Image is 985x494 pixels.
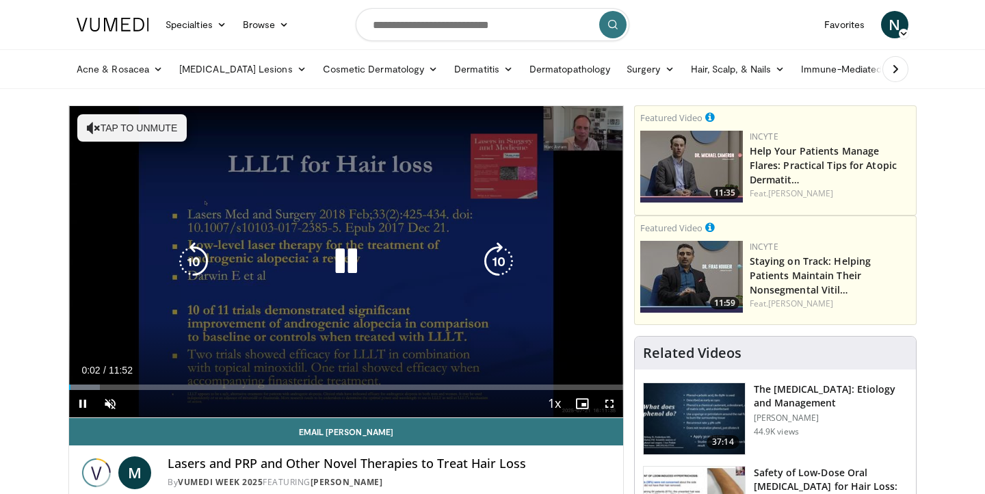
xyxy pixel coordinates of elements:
[750,255,871,296] a: Staying on Track: Helping Patients Maintain Their Nonsegmental Vitil…
[80,456,113,489] img: Vumedi Week 2025
[754,413,908,424] p: [PERSON_NAME]
[315,55,446,83] a: Cosmetic Dermatology
[446,55,521,83] a: Dermatitis
[69,418,623,445] a: Email [PERSON_NAME]
[521,55,618,83] a: Dermatopathology
[683,55,793,83] a: Hair, Scalp, & Nails
[178,476,263,488] a: Vumedi Week 2025
[640,222,702,234] small: Featured Video
[311,476,383,488] a: [PERSON_NAME]
[768,298,833,309] a: [PERSON_NAME]
[710,297,739,309] span: 11:59
[77,114,187,142] button: Tap to unmute
[750,298,910,310] div: Feat.
[881,11,908,38] a: N
[618,55,683,83] a: Surgery
[754,382,908,410] h3: The [MEDICAL_DATA]: Etiology and Management
[768,187,833,199] a: [PERSON_NAME]
[707,435,739,449] span: 37:14
[118,456,151,489] a: M
[541,390,568,417] button: Playback Rate
[356,8,629,41] input: Search topics, interventions
[640,131,743,203] a: 11:35
[96,390,124,417] button: Unmute
[81,365,100,376] span: 0:02
[793,55,904,83] a: Immune-Mediated
[109,365,133,376] span: 11:52
[69,390,96,417] button: Pause
[168,476,612,489] div: By FEATURING
[640,131,743,203] img: 601112bd-de26-4187-b266-f7c9c3587f14.png.150x105_q85_crop-smart_upscale.jpg
[643,382,908,455] a: 37:14 The [MEDICAL_DATA]: Etiology and Management [PERSON_NAME] 44.9K views
[69,385,623,390] div: Progress Bar
[640,241,743,313] a: 11:59
[750,241,778,252] a: Incyte
[750,131,778,142] a: Incyte
[568,390,596,417] button: Enable picture-in-picture mode
[157,11,235,38] a: Specialties
[640,241,743,313] img: fe0751a3-754b-4fa7-bfe3-852521745b57.png.150x105_q85_crop-smart_upscale.jpg
[643,345,741,361] h4: Related Videos
[168,456,612,471] h4: Lasers and PRP and Other Novel Therapies to Treat Hair Loss
[640,112,702,124] small: Featured Video
[235,11,298,38] a: Browse
[171,55,315,83] a: [MEDICAL_DATA] Lesions
[77,18,149,31] img: VuMedi Logo
[710,187,739,199] span: 11:35
[750,187,910,200] div: Feat.
[644,383,745,454] img: c5af237d-e68a-4dd3-8521-77b3daf9ece4.150x105_q85_crop-smart_upscale.jpg
[68,55,171,83] a: Acne & Rosacea
[103,365,106,376] span: /
[754,426,799,437] p: 44.9K views
[750,144,897,186] a: Help Your Patients Manage Flares: Practical Tips for Atopic Dermatit…
[69,106,623,418] video-js: Video Player
[816,11,873,38] a: Favorites
[596,390,623,417] button: Fullscreen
